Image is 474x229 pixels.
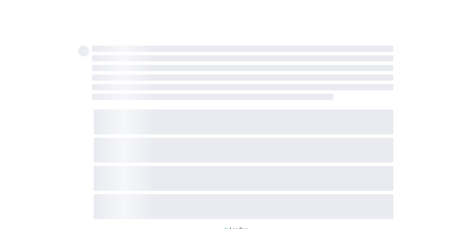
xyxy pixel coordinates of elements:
span: ‌ [78,46,89,56]
span: ‌ [94,166,393,191]
span: ‌ [92,65,393,71]
span: ‌ [94,194,393,219]
span: ‌ [92,84,393,90]
span: ‌ [92,74,393,81]
span: ‌ [94,110,393,134]
span: ‌ [92,94,333,100]
span: ‌ [92,46,393,52]
span: ‌ [94,138,393,163]
span: ‌ [92,55,393,61]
